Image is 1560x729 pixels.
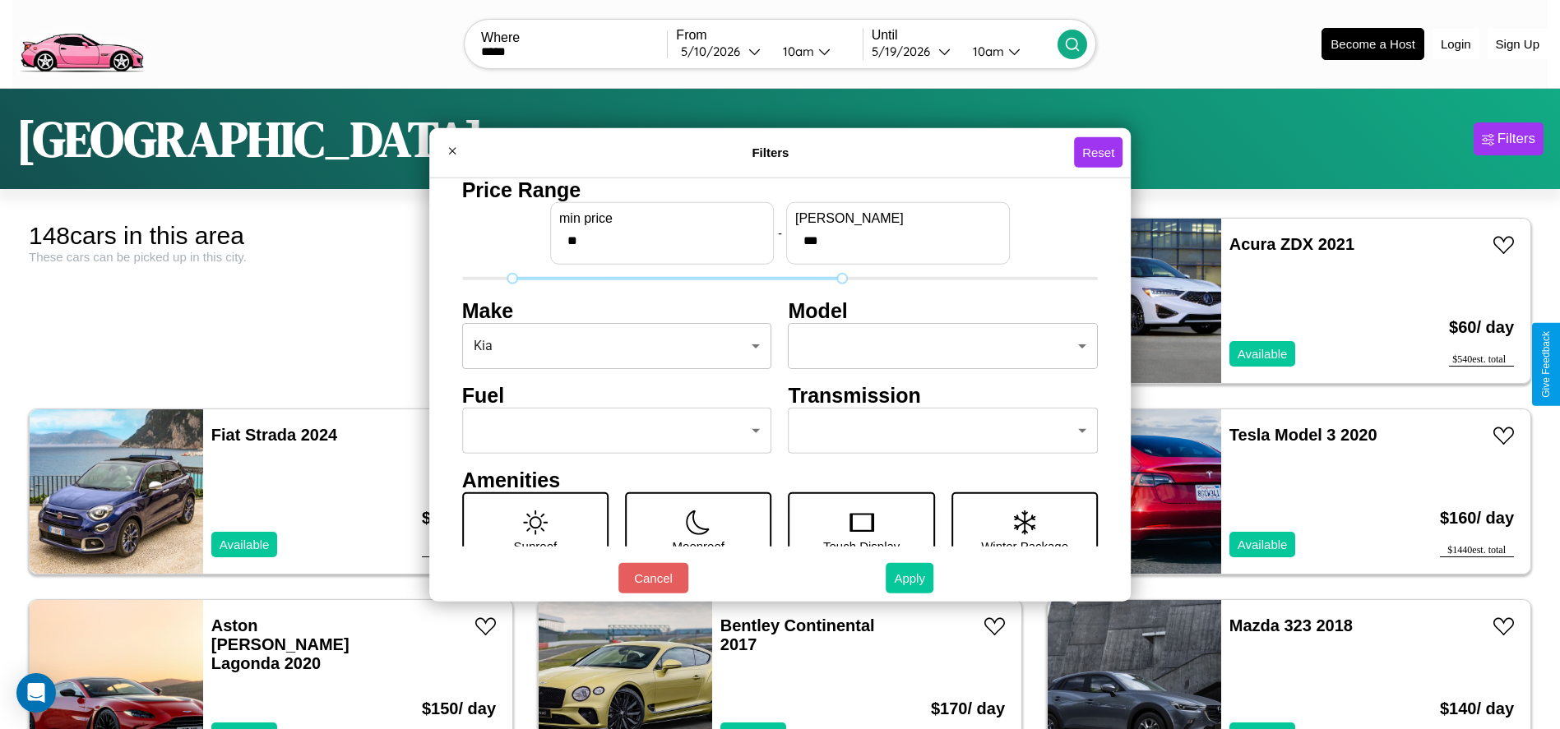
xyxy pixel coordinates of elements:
div: These cars can be picked up in this city. [29,250,513,264]
a: Mazda 323 2018 [1229,616,1353,634]
p: Available [1238,533,1288,556]
div: 148 cars in this area [29,222,513,250]
h4: Make [462,298,772,322]
button: Apply [886,563,933,593]
a: Aston [PERSON_NAME] Lagonda 2020 [211,616,349,672]
button: Sign Up [1488,29,1548,59]
h4: Amenities [462,468,1099,491]
h3: $ 60 / day [1449,302,1514,353]
button: Become a Host [1322,28,1424,60]
button: Filters [1474,122,1544,155]
div: 10am [775,44,818,59]
h4: Filters [467,145,1074,159]
div: 5 / 10 / 2026 [681,44,748,59]
p: Available [1238,343,1288,365]
h4: Price Range [462,178,1099,201]
h4: Fuel [462,383,772,407]
h4: Model [789,298,1099,322]
a: Acura ZDX 2021 [1229,235,1354,253]
button: Cancel [618,563,688,593]
label: From [676,28,862,43]
label: min price [559,210,765,225]
button: Login [1433,29,1479,59]
h3: $ 160 / day [1440,492,1514,544]
h3: $ 180 / day [422,492,496,544]
div: Give Feedback [1540,331,1552,398]
div: $ 1440 est. total [1440,544,1514,557]
button: 10am [960,43,1058,60]
a: Fiat Strada 2024 [211,426,337,444]
div: Open Intercom Messenger [16,673,56,713]
p: Available [220,533,270,556]
button: Reset [1074,137,1123,168]
div: 5 / 19 / 2026 [872,44,938,59]
label: Where [481,30,667,45]
p: Touch Display [823,534,900,556]
div: 10am [965,44,1008,59]
p: Winter Package [981,534,1068,556]
div: Kia [462,322,772,368]
a: Bentley Continental 2017 [720,616,875,653]
div: $ 540 est. total [1449,353,1514,367]
div: $ 1620 est. total [422,544,496,557]
h4: Transmission [789,383,1099,407]
button: 5/10/2026 [676,43,769,60]
p: - [778,222,782,244]
img: logo [12,8,150,76]
button: 10am [770,43,863,60]
label: [PERSON_NAME] [795,210,1001,225]
a: Tesla Model 3 2020 [1229,426,1377,444]
p: Moonroof [673,534,724,556]
p: Sunroof [514,534,558,556]
div: Filters [1498,131,1535,147]
h1: [GEOGRAPHIC_DATA] [16,105,484,173]
label: Until [872,28,1058,43]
